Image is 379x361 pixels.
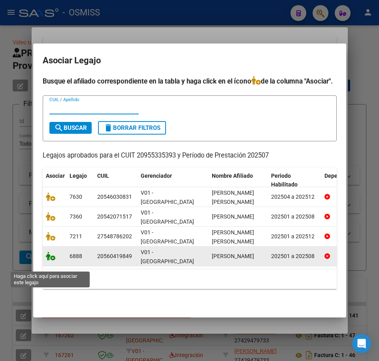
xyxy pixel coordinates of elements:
p: Legajos aprobados para el CUIT 20955335393 y Período de Prestación 202507 [43,151,337,161]
span: 7630 [70,194,82,200]
span: V01 - [GEOGRAPHIC_DATA] [141,229,194,245]
span: Nombre Afiliado [212,173,253,179]
span: 7211 [70,233,82,239]
span: 7360 [70,213,82,220]
span: Gerenciador [141,173,172,179]
div: 20560419849 [97,252,132,261]
datatable-header-cell: CUIL [94,167,138,194]
span: V01 - [GEOGRAPHIC_DATA] [141,209,194,225]
span: Dependencia [324,173,358,179]
div: 20546030831 [97,192,132,201]
span: MONTIEL ALAN URIEL [212,253,254,259]
span: Periodo Habilitado [271,173,298,188]
div: 202504 a 202512 [271,192,318,201]
mat-icon: delete [104,123,113,133]
datatable-header-cell: Gerenciador [138,167,209,194]
div: 202501 a 202508 [271,212,318,221]
button: Borrar Filtros [98,121,166,135]
span: Buscar [54,124,87,131]
button: Buscar [49,122,92,134]
span: MONTIEL FACUNDO ROMAN [212,213,254,220]
span: Asociar [46,173,65,179]
mat-icon: search [54,123,64,133]
div: 202501 a 202508 [271,252,318,261]
span: V01 - [GEOGRAPHIC_DATA] [141,190,194,205]
h4: Busque el afiliado correspondiente en la tabla y haga click en el ícono de la columna "Asociar". [43,76,337,86]
span: V01 - [GEOGRAPHIC_DATA] [141,249,194,264]
span: 6888 [70,253,82,259]
span: CUIL [97,173,109,179]
span: PERALTA ILAN ALEXANDER [212,190,254,205]
div: 27548786202 [97,232,132,241]
h2: Asociar Legajo [43,53,337,68]
span: Borrar Filtros [104,124,160,131]
datatable-header-cell: Periodo Habilitado [268,167,321,194]
datatable-header-cell: Asociar [43,167,66,194]
div: 20542071517 [97,212,132,221]
div: Open Intercom Messenger [352,334,371,353]
div: 202501 a 202512 [271,232,318,241]
datatable-header-cell: Nombre Afiliado [209,167,268,194]
div: 4 registros [43,269,337,289]
span: Legajo [70,173,87,179]
datatable-header-cell: Legajo [66,167,94,194]
span: TORRES ADA AGUSTINA [212,229,254,245]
